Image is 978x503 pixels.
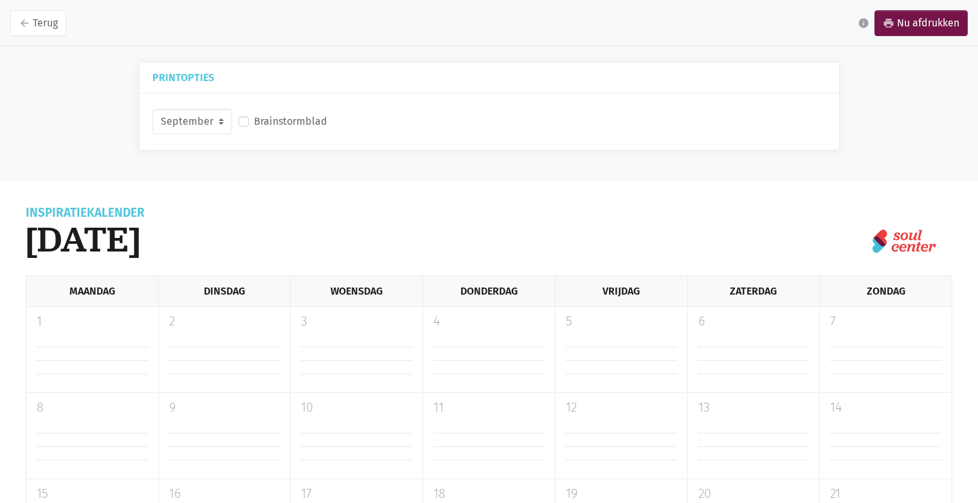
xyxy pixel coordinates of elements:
div: Vrijdag [555,276,687,306]
label: Brainstormblad [254,113,327,130]
p: 8 [37,398,148,417]
p: 13 [698,398,810,417]
a: arrow_backTerug [10,10,66,36]
i: info [858,17,869,29]
div: Maandag [26,276,158,306]
p: 12 [566,398,677,417]
div: Inspiratiekalender [26,207,145,219]
p: 4 [433,312,545,331]
div: Zondag [819,276,952,306]
p: 5 [566,312,677,331]
p: 2 [169,312,280,331]
p: 7 [830,312,941,331]
h5: Printopties [152,73,826,82]
h1: [DATE] [26,219,145,260]
div: Woensdag [290,276,422,306]
i: print [883,17,894,29]
div: Zaterdag [687,276,820,306]
div: Donderdag [422,276,555,306]
p: 10 [301,398,412,417]
p: 6 [698,312,810,331]
p: 14 [830,398,941,417]
i: arrow_back [19,17,30,29]
div: Dinsdag [158,276,291,306]
p: 3 [301,312,412,331]
a: printNu afdrukken [874,10,968,36]
p: 9 [169,398,280,417]
p: 1 [37,312,148,331]
p: 11 [433,398,545,417]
